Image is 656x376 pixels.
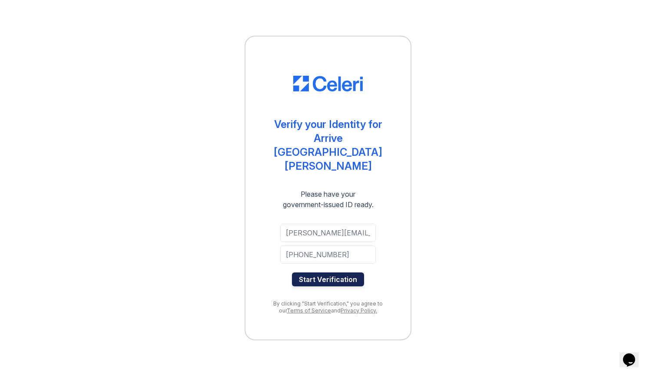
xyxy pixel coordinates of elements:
[267,189,389,210] div: Please have your government-issued ID ready.
[620,341,647,367] iframe: chat widget
[292,272,364,286] button: Start Verification
[263,300,393,314] div: By clicking "Start Verification," you agree to our and
[280,245,376,264] input: Phone
[293,76,363,91] img: CE_Logo_Blue-a8612792a0a2168367f1c8372b55b34899dd931a85d93a1a3d3e32e68fde9ad4.png
[280,224,376,242] input: Email
[287,307,331,314] a: Terms of Service
[263,117,393,173] div: Verify your Identity for Arrive [GEOGRAPHIC_DATA][PERSON_NAME]
[341,307,377,314] a: Privacy Policy.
